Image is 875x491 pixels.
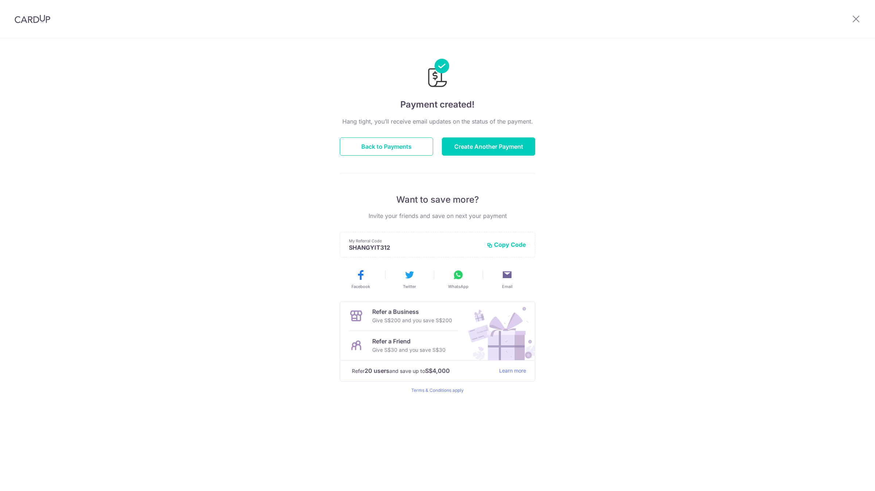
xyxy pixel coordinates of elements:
button: Copy Code [487,241,526,248]
strong: 20 users [365,366,389,375]
button: Create Another Payment [442,137,535,156]
span: Email [502,284,513,289]
p: Refer a Friend [372,337,446,346]
button: Email [486,269,529,289]
p: SHANGYIT312 [349,244,481,251]
button: Back to Payments [340,137,433,156]
p: Hang tight, you’ll receive email updates on the status of the payment. [340,117,535,126]
span: Facebook [351,284,370,289]
span: Twitter [403,284,416,289]
span: WhatsApp [448,284,468,289]
img: Payments [426,59,449,89]
img: Refer [461,301,535,360]
p: Give S$30 and you save S$30 [372,346,446,354]
p: Give S$200 and you save S$200 [372,316,452,325]
p: Refer and save up to [352,366,493,375]
p: Refer a Business [372,307,452,316]
strong: S$4,000 [425,366,450,375]
a: Learn more [499,366,526,375]
p: Want to save more? [340,194,535,206]
button: WhatsApp [437,269,480,289]
h4: Payment created! [340,98,535,111]
button: Twitter [388,269,431,289]
iframe: Opens a widget where you can find more information [828,469,868,487]
button: Facebook [339,269,382,289]
img: CardUp [15,15,50,23]
a: Terms & Conditions apply [411,387,464,393]
p: Invite your friends and save on next your payment [340,211,535,220]
p: My Referral Code [349,238,481,244]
